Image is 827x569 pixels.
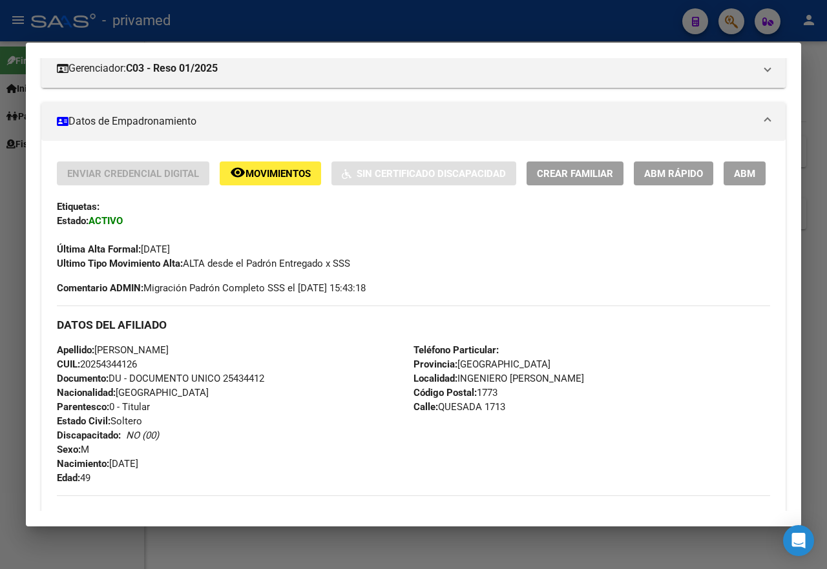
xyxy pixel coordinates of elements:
strong: Localidad: [413,373,457,384]
span: ABM [734,168,755,180]
mat-expansion-panel-header: Gerenciador:C03 - Reso 01/2025 [41,49,786,88]
span: Sin Certificado Discapacidad [357,168,506,180]
span: Enviar Credencial Digital [67,168,199,180]
strong: Teléfono Particular: [413,344,499,356]
span: 20254344126 [57,358,137,370]
strong: Provincia: [413,358,457,370]
strong: Apellido: [57,344,94,356]
span: Movimientos [246,168,311,180]
strong: Discapacitado: [57,429,121,441]
h3: DATOS DEL AFILIADO [57,318,770,332]
button: Enviar Credencial Digital [57,161,209,185]
button: Movimientos [220,161,321,185]
span: [DATE] [57,458,138,470]
span: Migración Padrón Completo SSS el [DATE] 15:43:18 [57,281,366,295]
strong: Etiquetas: [57,201,99,212]
span: [GEOGRAPHIC_DATA] [413,358,550,370]
strong: Documento: [57,373,109,384]
div: Open Intercom Messenger [783,525,814,556]
mat-expansion-panel-header: Datos de Empadronamiento [41,102,786,141]
strong: Última Alta Formal: [57,243,141,255]
button: Crear Familiar [527,161,623,185]
strong: Comentario ADMIN: [57,282,143,294]
span: [DATE] [57,243,170,255]
span: 1773 [413,387,497,398]
button: ABM [724,161,766,185]
span: ALTA desde el Padrón Entregado x SSS [57,258,350,269]
span: DU - DOCUMENTO UNICO 25434412 [57,373,264,384]
mat-panel-title: Gerenciador: [57,61,755,76]
strong: Estado Civil: [57,415,110,427]
button: ABM Rápido [634,161,713,185]
strong: Parentesco: [57,401,109,413]
strong: Edad: [57,472,80,484]
strong: Calle: [413,401,438,413]
strong: Sexo: [57,444,81,455]
span: Crear Familiar [537,168,613,180]
strong: C03 - Reso 01/2025 [126,61,218,76]
strong: Ultimo Tipo Movimiento Alta: [57,258,183,269]
button: Sin Certificado Discapacidad [331,161,516,185]
strong: CUIL: [57,358,80,370]
strong: Código Postal: [413,387,477,398]
i: NO (00) [126,429,159,441]
span: Soltero [57,415,142,427]
span: M [57,444,89,455]
span: INGENIERO [PERSON_NAME] [413,373,584,384]
span: 0 - Titular [57,401,150,413]
strong: Nacimiento: [57,458,109,470]
span: [PERSON_NAME] [57,344,169,356]
mat-icon: remove_red_eye [230,165,246,180]
h3: DATOS GRUPO FAMILIAR [57,508,770,522]
span: 49 [57,472,90,484]
strong: Nacionalidad: [57,387,116,398]
strong: ACTIVO [89,215,123,227]
span: QUESADA 1713 [413,401,505,413]
span: ABM Rápido [644,168,703,180]
mat-panel-title: Datos de Empadronamiento [57,114,755,129]
span: [GEOGRAPHIC_DATA] [57,387,209,398]
strong: Estado: [57,215,89,227]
